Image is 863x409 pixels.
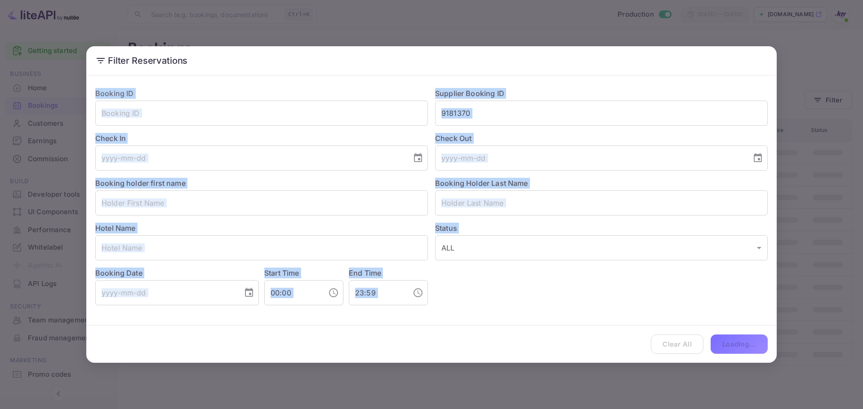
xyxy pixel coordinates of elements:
[409,284,427,302] button: Choose time, selected time is 11:59 PM
[264,268,299,277] label: Start Time
[95,179,186,188] label: Booking holder first name
[349,280,405,305] input: hh:mm
[95,89,134,98] label: Booking ID
[95,133,428,144] label: Check In
[435,190,768,215] input: Holder Last Name
[95,268,259,278] label: Booking Date
[86,46,777,75] h2: Filter Reservations
[95,145,405,171] input: yyyy-mm-dd
[349,268,381,277] label: End Time
[435,89,504,98] label: Supplier Booking ID
[435,145,745,171] input: yyyy-mm-dd
[749,149,767,167] button: Choose date
[95,280,236,305] input: yyyy-mm-dd
[325,284,343,302] button: Choose time, selected time is 12:00 AM
[95,190,428,215] input: Holder First Name
[409,149,427,167] button: Choose date
[240,284,258,302] button: Choose date
[95,101,428,126] input: Booking ID
[435,179,528,188] label: Booking Holder Last Name
[435,223,768,233] label: Status
[95,235,428,260] input: Hotel Name
[435,235,768,260] div: ALL
[264,280,321,305] input: hh:mm
[435,133,768,144] label: Check Out
[95,224,136,233] label: Hotel Name
[435,101,768,126] input: Supplier Booking ID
